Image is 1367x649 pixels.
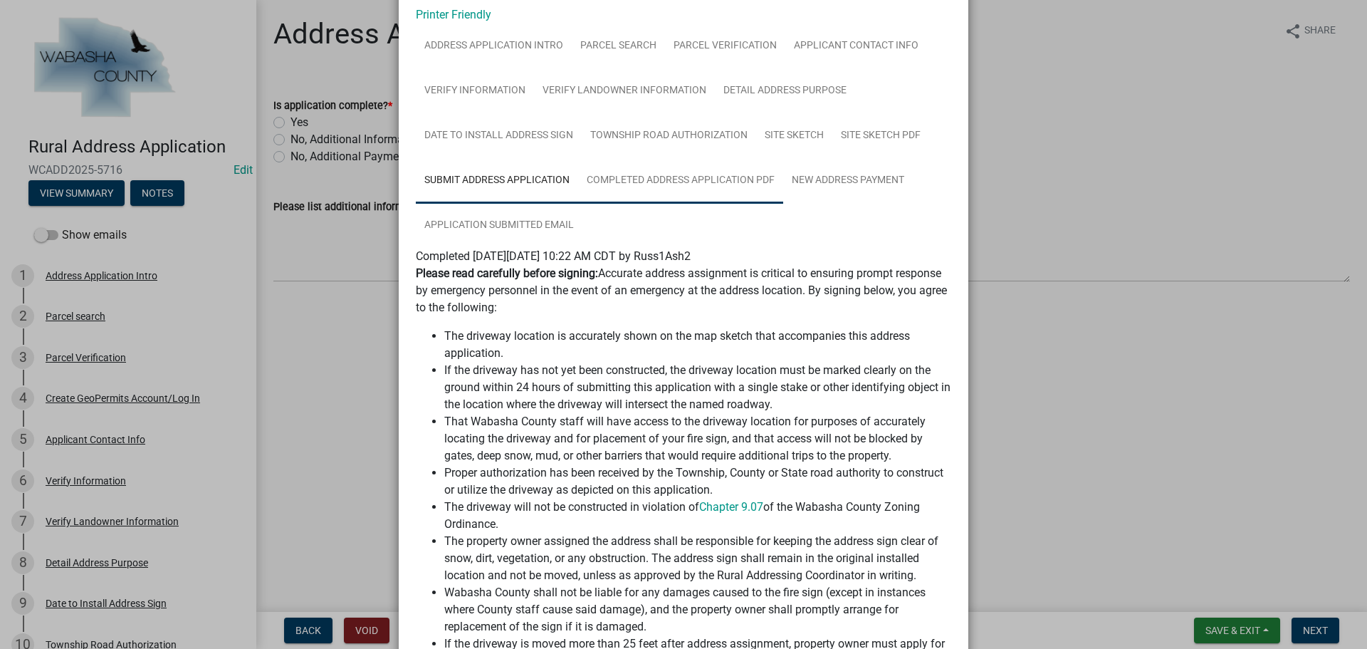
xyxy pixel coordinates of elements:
a: Detail Address Purpose [715,68,855,114]
a: Site Sketch PDF [832,113,929,159]
a: Application Submitted Email [416,203,582,249]
a: Township Road Authorization [582,113,756,159]
li: The driveway location is accurately shown on the map sketch that accompanies this address applica... [444,328,951,362]
li: The driveway will not be constructed in violation of of the Wabasha County Zoning Ordinance. [444,499,951,533]
span: Completed [DATE][DATE] 10:22 AM CDT by Russ1Ash2 [416,249,691,263]
a: Completed Address Application PDF [578,158,783,204]
a: Printer Friendly [416,8,491,21]
strong: Please read carefully before signing: [416,266,598,280]
a: Verify Information [416,68,534,114]
li: That Wabasha County staff will have access to the driveway location for purposes of accurately lo... [444,413,951,464]
a: Applicant Contact Info [785,24,927,69]
li: Wabasha County shall not be liable for any damages caused to the fire sign (except in instances w... [444,584,951,635]
a: Verify Landowner Information [534,68,715,114]
a: Submit Address Application [416,158,578,204]
a: Site Sketch [756,113,832,159]
a: Address Application Intro [416,24,572,69]
li: Proper authorization has been received by the Township, County or State road authority to constru... [444,464,951,499]
a: Date to Install Address Sign [416,113,582,159]
a: Parcel Verification [665,24,785,69]
li: If the driveway has not yet been constructed, the driveway location must be marked clearly on the... [444,362,951,413]
li: The property owner assigned the address shall be responsible for keeping the address sign clear o... [444,533,951,584]
a: Parcel search [572,24,665,69]
p: Accurate address assignment is critical to ensuring prompt response by emergency personnel in the... [416,265,951,316]
a: New Address Payment [783,158,913,204]
a: Chapter 9.07 [699,500,763,514]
